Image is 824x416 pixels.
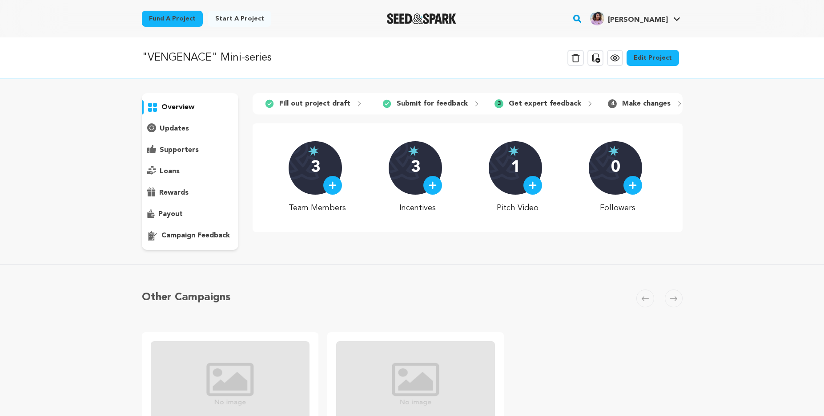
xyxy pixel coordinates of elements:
p: Team Members [289,202,346,214]
img: plus.svg [529,181,537,189]
a: Edit Project [627,50,679,66]
p: "VENGENACE" Mini-series [142,50,272,66]
span: Liz N.'s Profile [588,9,682,28]
a: Seed&Spark Homepage [387,13,457,24]
button: campaign feedback [142,228,239,243]
img: plus.svg [329,181,337,189]
p: overview [161,102,194,113]
p: Fill out project draft [279,98,350,109]
img: Seed&Spark Logo Dark Mode [387,13,457,24]
a: Liz N.'s Profile [588,9,682,25]
p: Submit for feedback [397,98,468,109]
p: Get expert feedback [509,98,581,109]
p: 1 [511,159,520,177]
img: plus.svg [429,181,437,189]
p: 3 [311,159,320,177]
span: 3 [494,99,503,108]
p: Followers [589,202,646,214]
p: updates [160,123,189,134]
p: rewards [159,188,189,198]
button: updates [142,122,239,136]
p: 3 [411,159,420,177]
a: Start a project [208,11,271,27]
img: plus.svg [629,181,637,189]
p: loans [160,166,180,177]
p: Incentives [389,202,446,214]
button: overview [142,100,239,114]
button: rewards [142,186,239,200]
span: [PERSON_NAME] [608,16,668,24]
span: 4 [608,99,617,108]
p: payout [158,209,183,220]
a: Fund a project [142,11,203,27]
button: loans [142,164,239,179]
button: supporters [142,143,239,157]
p: Pitch Video [489,202,546,214]
p: Make changes [622,98,671,109]
img: 162f4e2e35f23759.jpg [590,11,604,25]
button: payout [142,207,239,221]
h5: Other Campaigns [142,290,230,306]
p: campaign feedback [161,230,230,241]
p: 0 [611,159,620,177]
p: supporters [160,145,199,155]
div: Liz N.'s Profile [590,11,668,25]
